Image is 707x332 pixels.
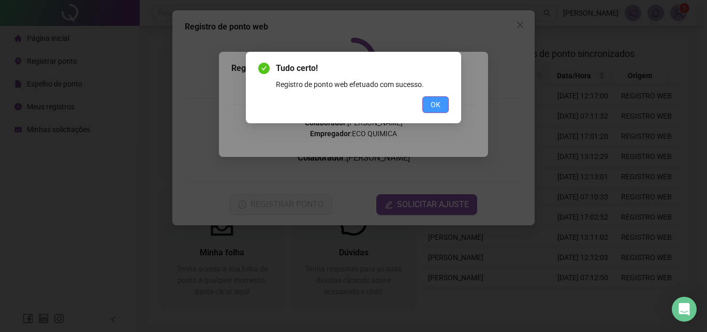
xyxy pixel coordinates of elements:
[276,79,449,90] div: Registro de ponto web efetuado com sucesso.
[258,63,270,74] span: check-circle
[276,62,449,75] span: Tudo certo!
[431,99,440,110] span: OK
[422,96,449,113] button: OK
[672,297,697,322] div: Open Intercom Messenger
